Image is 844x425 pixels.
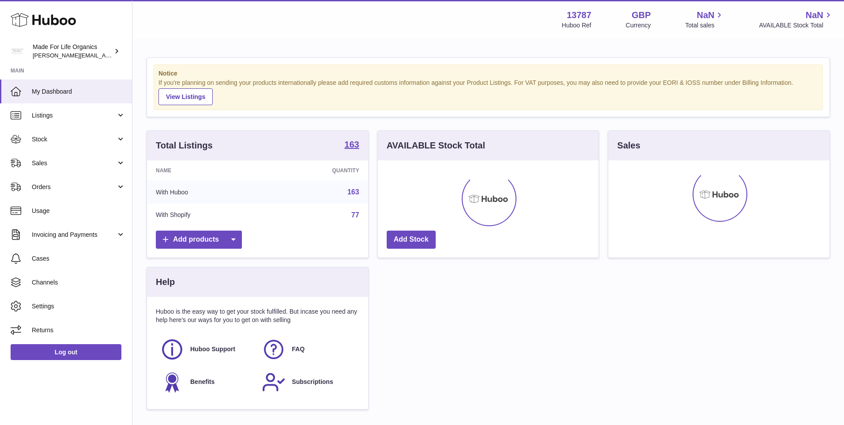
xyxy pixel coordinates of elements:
a: 163 [347,188,359,196]
span: Sales [32,159,116,167]
a: Add products [156,231,242,249]
div: If you're planning on sending your products internationally please add required customs informati... [158,79,818,105]
span: NaN [697,9,714,21]
a: Huboo Support [160,338,253,361]
div: Huboo Ref [562,21,592,30]
span: Channels [32,278,125,287]
strong: 13787 [567,9,592,21]
span: Invoicing and Payments [32,231,116,239]
span: Stock [32,135,116,144]
a: NaN AVAILABLE Stock Total [759,9,833,30]
span: FAQ [292,345,305,353]
span: Benefits [190,378,215,386]
strong: GBP [632,9,651,21]
a: Log out [11,344,121,360]
td: With Shopify [147,204,266,227]
strong: 163 [344,140,359,149]
a: Add Stock [387,231,436,249]
h3: Total Listings [156,140,213,152]
span: [PERSON_NAME][EMAIL_ADDRESS][PERSON_NAME][DOMAIN_NAME] [33,52,224,59]
span: NaN [806,9,823,21]
span: AVAILABLE Stock Total [759,21,833,30]
span: Listings [32,111,116,120]
th: Quantity [266,160,368,181]
span: Cases [32,254,125,263]
a: 77 [351,211,359,219]
div: Currency [626,21,651,30]
h3: Sales [617,140,640,152]
img: geoff.winwood@madeforlifeorganics.com [11,45,24,58]
a: Benefits [160,370,253,394]
th: Name [147,160,266,181]
h3: Help [156,276,175,288]
a: Subscriptions [262,370,354,394]
span: Returns [32,326,125,334]
span: Total sales [685,21,724,30]
strong: Notice [158,69,818,78]
a: NaN Total sales [685,9,724,30]
span: Subscriptions [292,378,333,386]
span: Huboo Support [190,345,235,353]
h3: AVAILABLE Stock Total [387,140,485,152]
a: FAQ [262,338,354,361]
span: Settings [32,302,125,311]
span: Orders [32,183,116,191]
td: With Huboo [147,181,266,204]
a: View Listings [158,88,213,105]
span: Usage [32,207,125,215]
a: 163 [344,140,359,151]
span: My Dashboard [32,87,125,96]
div: Made For Life Organics [33,43,112,60]
p: Huboo is the easy way to get your stock fulfilled. But incase you need any help here's our ways f... [156,307,359,324]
